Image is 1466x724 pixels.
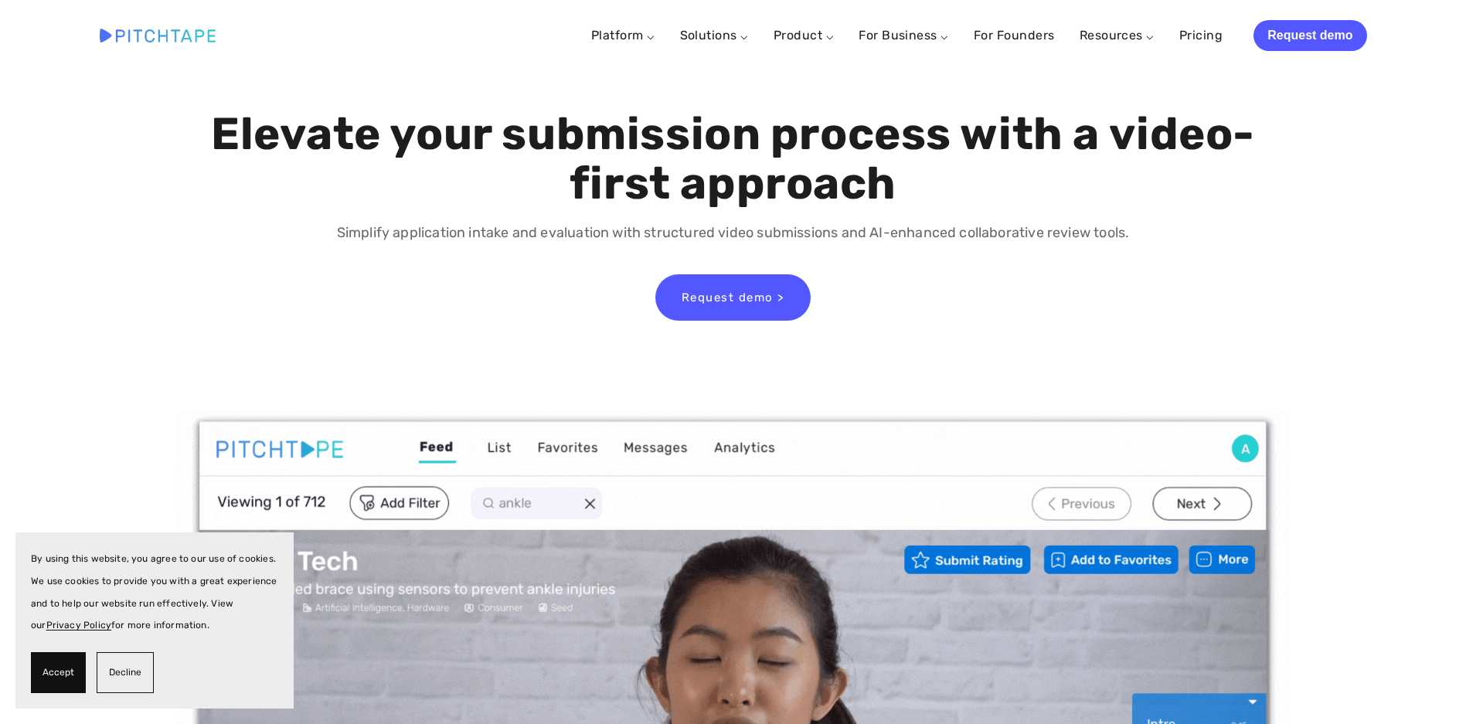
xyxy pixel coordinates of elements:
span: Accept [43,661,74,684]
h1: Elevate your submission process with a video-first approach [207,110,1259,209]
a: Request demo [1253,20,1366,51]
img: Pitchtape | Video Submission Management Software [100,29,216,42]
a: Request demo > [655,274,811,321]
a: Product ⌵ [774,28,834,42]
a: For Business ⌵ [859,28,949,42]
a: Platform ⌵ [591,28,655,42]
button: Decline [97,652,154,693]
a: Pricing [1179,22,1223,49]
a: Resources ⌵ [1080,28,1155,42]
button: Accept [31,652,86,693]
span: Decline [109,661,141,684]
p: By using this website, you agree to our use of cookies. We use cookies to provide you with a grea... [31,548,278,637]
section: Cookie banner [15,532,294,709]
a: Privacy Policy [46,620,112,631]
a: Solutions ⌵ [680,28,749,42]
p: Simplify application intake and evaluation with structured video submissions and AI-enhanced coll... [207,222,1259,244]
a: For Founders [974,22,1055,49]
